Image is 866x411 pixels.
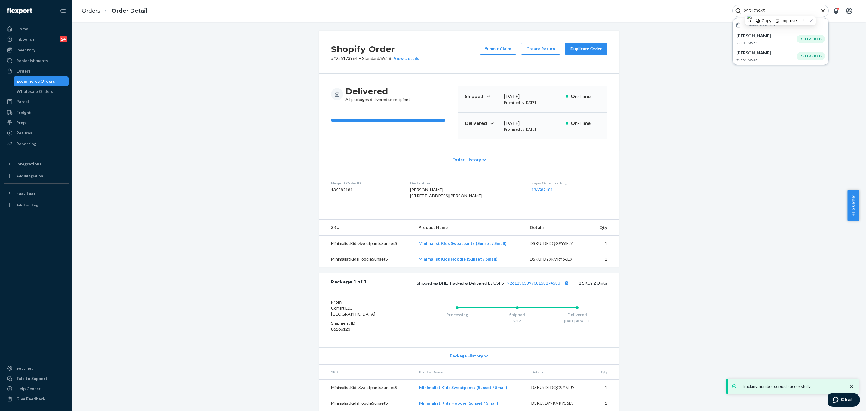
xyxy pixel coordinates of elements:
[797,35,825,43] div: DELIVERED
[4,200,69,210] a: Add Fast Tag
[16,396,45,402] div: Give Feedback
[487,312,547,318] div: Shipped
[57,5,69,17] button: Close Navigation
[563,279,570,287] button: Copy tracking number
[570,46,602,52] div: Duplicate Order
[591,251,619,267] td: 1
[331,55,419,61] p: # #255173964 / $9.88
[531,400,588,406] div: DSKU: DY9KVRY56E9
[593,380,619,396] td: 1
[319,380,414,396] td: MinimalistKidsSweatpantsSunsetS
[417,280,570,286] span: Shipped via DHL, Tracked & Delivered by USPS
[16,110,31,116] div: Freight
[331,326,403,332] dd: 86166123
[319,220,414,236] th: SKU
[465,120,499,127] p: Delivered
[531,187,553,192] a: 136582181
[16,365,33,371] div: Settings
[531,385,588,391] div: DSKU: DEDQG9Y6EJY
[362,56,379,61] span: Standard
[4,24,69,34] a: Home
[565,43,607,55] button: Duplicate Order
[741,8,815,14] input: Search Input
[391,55,419,61] button: View Details
[14,87,69,96] a: Wholesale Orders
[593,395,619,411] td: 1
[4,384,69,394] a: Help Center
[345,86,410,103] div: All packages delivered to recipient
[16,130,32,136] div: Returns
[742,383,843,389] p: Tracking number copied successfully
[16,190,35,196] div: Fast Tags
[742,23,775,27] h6: Ecommerce Orders
[571,93,600,100] p: On-Time
[4,139,69,149] a: Reporting
[16,161,41,167] div: Integrations
[547,318,607,323] div: [DATE] 4am EDT
[593,365,619,380] th: Qty
[331,279,366,287] div: Package 1 of 1
[16,47,35,53] div: Inventory
[410,181,522,186] dt: Destination
[331,43,419,55] h2: Shopify Order
[4,56,69,66] a: Replenishments
[4,128,69,138] a: Returns
[504,120,561,127] div: [DATE]
[331,187,401,193] dd: 136582181
[7,8,32,14] img: Flexport logo
[16,120,26,126] div: Prep
[16,202,38,208] div: Add Fast Tag
[419,400,498,406] a: Minimalist Kids Hoodie (Sunset / Small)
[591,220,619,236] th: Qty
[419,256,498,261] a: Minimalist Kids Hoodie (Sunset / Small)
[419,385,507,390] a: Minimalist Kids Sweatpants (Sunset / Small)
[487,318,547,323] div: 9/12
[465,93,499,100] p: Shipped
[480,43,516,55] button: Submit Claim
[331,299,403,305] dt: From
[736,33,797,39] p: [PERSON_NAME]
[591,236,619,252] td: 1
[17,78,55,84] div: Ecommerce Orders
[16,386,41,392] div: Help Center
[504,127,561,132] p: Promised by [DATE]
[16,173,43,178] div: Add Integration
[16,141,36,147] div: Reporting
[4,171,69,181] a: Add Integration
[82,8,100,14] a: Orders
[525,220,591,236] th: Details
[4,97,69,107] a: Parcel
[735,8,741,14] svg: Search Icon
[736,40,797,45] p: #255173964
[427,312,487,318] div: Processing
[77,2,152,20] ol: breadcrumbs
[4,66,69,76] a: Orders
[4,363,69,373] a: Settings
[531,181,607,186] dt: Buyer Order Tracking
[504,100,561,105] p: Promised by [DATE]
[16,26,28,32] div: Home
[820,8,826,14] button: Close Search
[527,365,593,380] th: Details
[847,190,859,221] button: Help Center
[4,45,69,55] a: Inventory
[4,188,69,198] button: Fast Tags
[410,187,482,198] span: [PERSON_NAME] [STREET_ADDRESS][PERSON_NAME]
[359,56,361,61] span: •
[16,68,31,74] div: Orders
[830,5,842,17] button: Open notifications
[14,76,69,86] a: Ecommerce Orders
[4,108,69,117] a: Freight
[828,393,860,408] iframe: Opens a widget where you can chat to one of our agents
[414,365,527,380] th: Product Name
[331,305,375,317] span: Comfrt LLC [GEOGRAPHIC_DATA]
[797,52,825,60] div: DELIVERED
[112,8,147,14] a: Order Detail
[452,157,481,163] span: Order History
[521,43,560,55] button: Create Return
[331,320,403,326] dt: Shipment ID
[16,58,48,64] div: Replenishments
[60,36,67,42] div: 24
